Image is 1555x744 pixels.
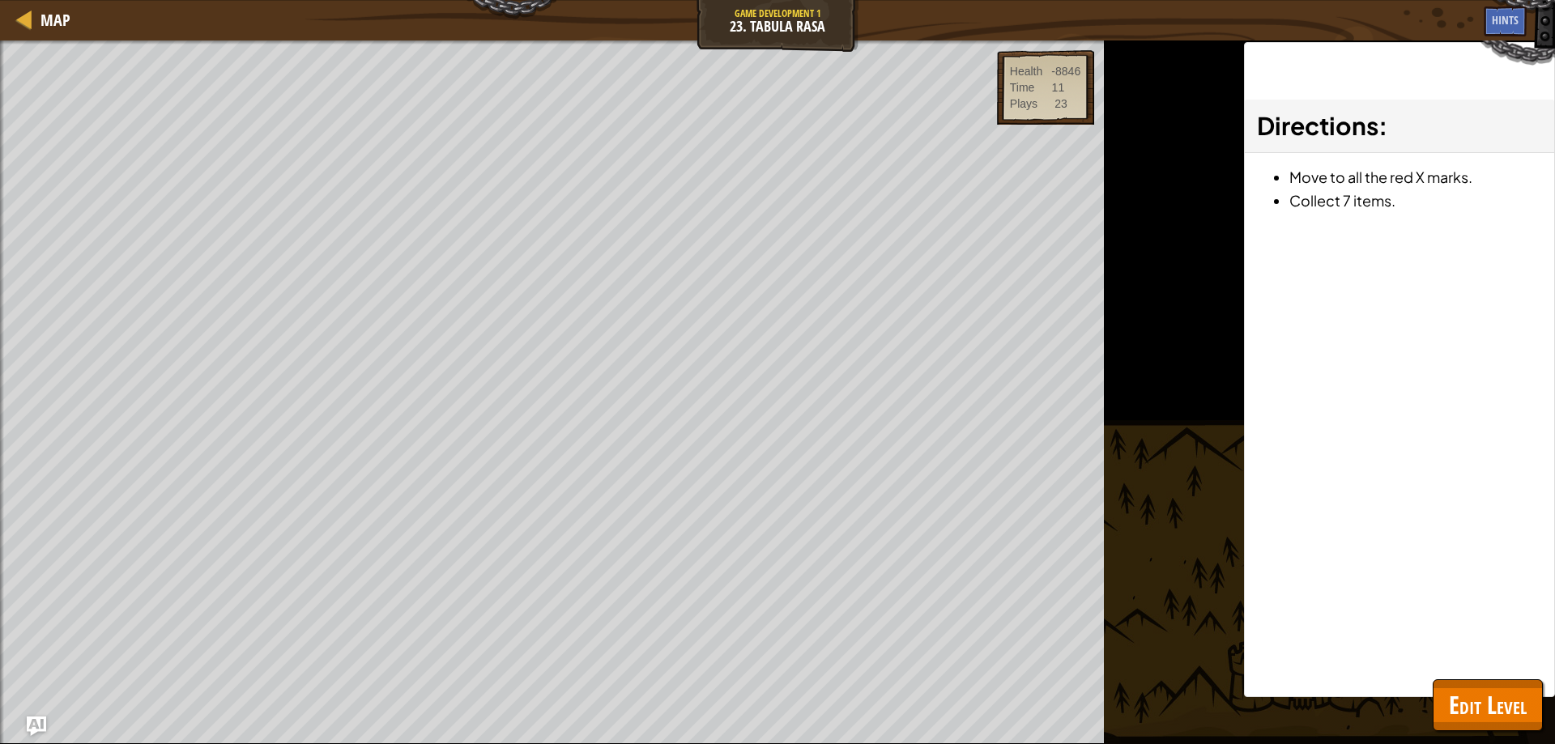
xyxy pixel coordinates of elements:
div: -8846 [1051,63,1080,79]
span: Hints [1492,12,1519,28]
span: Directions [1257,110,1378,141]
div: Time [1010,79,1035,96]
li: Collect 7 items. [1289,189,1542,212]
div: Health [1010,63,1042,79]
span: Edit Level [1449,688,1527,721]
button: Ask AI [27,716,46,736]
a: Map [32,9,70,31]
li: Move to all the red X marks. [1289,165,1542,189]
div: 23 [1054,96,1067,112]
div: 11 [1052,79,1065,96]
button: Edit Level [1433,679,1543,731]
div: Plays [1010,96,1037,112]
span: Map [40,9,70,31]
h3: : [1257,108,1542,144]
